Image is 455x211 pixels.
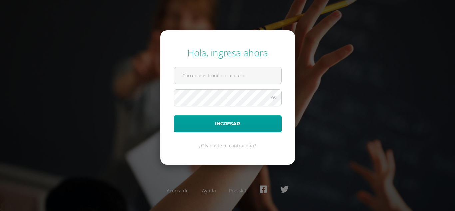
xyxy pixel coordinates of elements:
[199,142,256,149] a: ¿Olvidaste tu contraseña?
[167,187,189,194] a: Acerca de
[229,187,246,194] a: Presskit
[174,46,282,59] div: Hola, ingresa ahora
[174,115,282,132] button: Ingresar
[202,187,216,194] a: Ayuda
[174,67,281,84] input: Correo electrónico o usuario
